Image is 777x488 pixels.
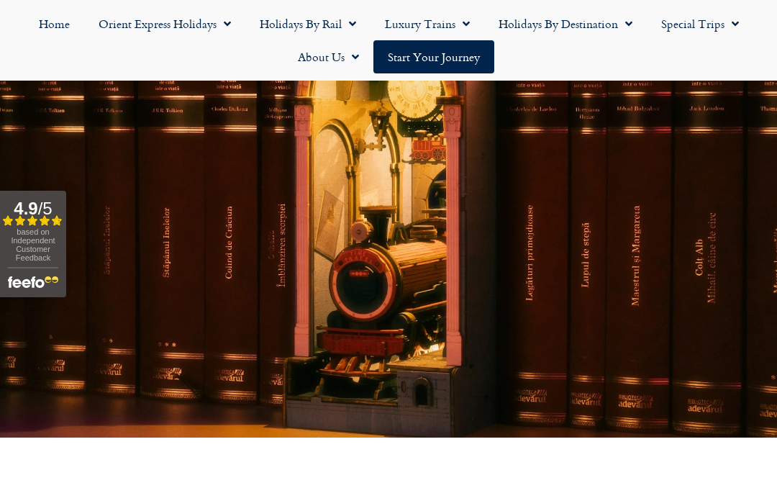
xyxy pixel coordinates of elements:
[245,7,371,40] a: Holidays by Rail
[373,40,494,73] a: Start your Journey
[24,7,84,40] a: Home
[283,40,373,73] a: About Us
[84,7,245,40] a: Orient Express Holidays
[647,7,753,40] a: Special Trips
[371,7,484,40] a: Luxury Trains
[484,7,647,40] a: Holidays by Destination
[7,7,770,73] nav: Menu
